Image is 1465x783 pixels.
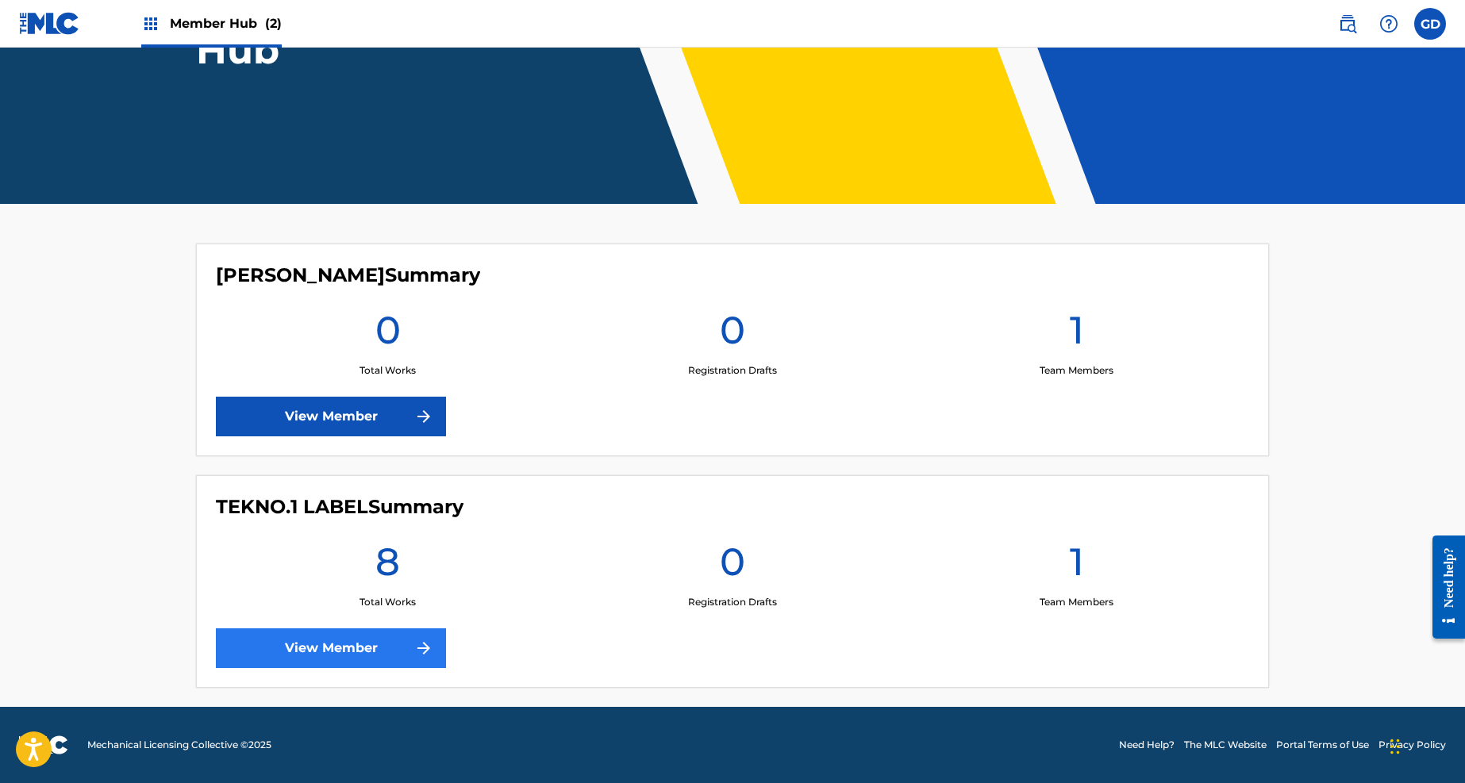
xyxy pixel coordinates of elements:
[1390,723,1400,770] div: Drag
[688,363,777,378] p: Registration Drafts
[360,363,416,378] p: Total Works
[414,407,433,426] img: f7272a7cc735f4ea7f67.svg
[1070,538,1084,595] h1: 1
[1040,595,1113,609] p: Team Members
[1386,707,1465,783] iframe: Chat Widget
[170,14,282,33] span: Member Hub
[216,495,463,519] h4: TEKNO.1 LABEL
[19,12,80,35] img: MLC Logo
[1184,738,1267,752] a: The MLC Website
[375,306,401,363] h1: 0
[1070,306,1084,363] h1: 1
[1119,738,1175,752] a: Need Help?
[87,738,271,752] span: Mechanical Licensing Collective © 2025
[216,628,446,668] a: View Member
[1421,521,1465,652] iframe: Resource Center
[216,397,446,436] a: View Member
[375,538,400,595] h1: 8
[688,595,777,609] p: Registration Drafts
[1414,8,1446,40] div: User Menu
[360,595,416,609] p: Total Works
[720,538,745,595] h1: 0
[19,735,68,754] img: logo
[216,263,480,287] h4: Gabriel Ferretti
[1332,8,1363,40] a: Public Search
[141,14,160,33] img: Top Rightsholders
[1378,738,1446,752] a: Privacy Policy
[720,306,745,363] h1: 0
[1040,363,1113,378] p: Team Members
[1379,14,1398,33] img: help
[1338,14,1357,33] img: search
[414,639,433,658] img: f7272a7cc735f4ea7f67.svg
[1276,738,1369,752] a: Portal Terms of Use
[265,16,282,31] span: (2)
[1373,8,1405,40] div: Help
